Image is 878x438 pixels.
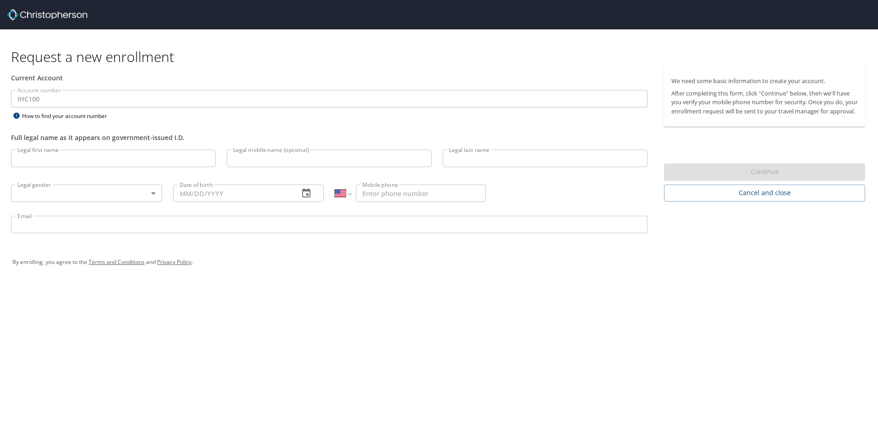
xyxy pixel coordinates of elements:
p: After completing this form, click "Continue" below, then we'll have you verify your mobile phone ... [671,89,858,116]
div: ​ [11,185,162,202]
a: Privacy Policy [157,258,191,266]
div: How to find your account number [11,110,126,122]
div: Full legal name as it appears on government-issued I.D. [11,133,647,142]
a: Terms and Conditions [89,258,145,266]
div: Current Account [11,73,647,83]
button: Cancel and close [664,185,865,202]
input: MM/DD/YYYY [173,185,292,202]
h1: Request a new enrollment [11,48,872,66]
span: Cancel and close [671,187,858,199]
img: cbt logo [7,9,87,20]
div: By enrolling, you agree to the and . [12,251,866,274]
p: We need some basic information to create your account. [671,77,858,85]
input: Enter phone number [356,185,486,202]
